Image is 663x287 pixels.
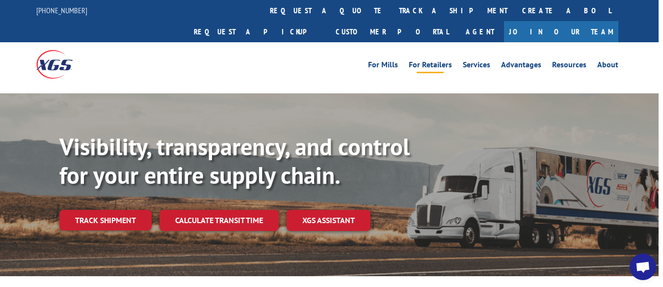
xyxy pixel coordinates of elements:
[287,210,371,231] a: XGS ASSISTANT
[501,61,541,72] a: Advantages
[186,21,328,42] a: Request a pickup
[504,21,618,42] a: Join Our Team
[630,254,656,280] a: Open chat
[552,61,586,72] a: Resources
[159,210,279,231] a: Calculate transit time
[36,5,87,15] a: [PHONE_NUMBER]
[463,61,490,72] a: Services
[409,61,452,72] a: For Retailers
[368,61,398,72] a: For Mills
[59,131,410,190] b: Visibility, transparency, and control for your entire supply chain.
[597,61,618,72] a: About
[59,210,152,230] a: Track shipment
[328,21,456,42] a: Customer Portal
[456,21,504,42] a: Agent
